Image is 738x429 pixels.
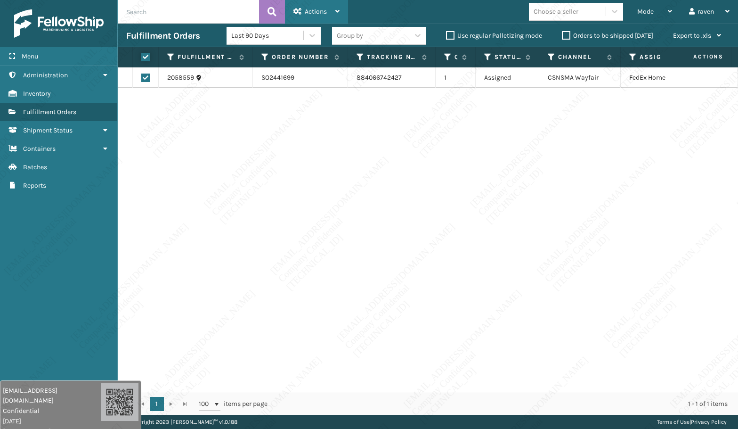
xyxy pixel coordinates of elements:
[305,8,327,16] span: Actions
[3,386,101,405] span: [EMAIL_ADDRESS][DOMAIN_NAME]
[664,49,729,65] span: Actions
[22,52,38,60] span: Menu
[23,145,56,153] span: Containers
[23,90,51,98] span: Inventory
[621,67,711,88] td: FedEx Home Delivery
[691,419,727,425] a: Privacy Policy
[357,74,402,82] a: 884066742427
[178,53,235,61] label: Fulfillment Order Id
[23,163,47,171] span: Batches
[558,53,602,61] label: Channel
[476,67,539,88] td: Assigned
[562,32,653,40] label: Orders to be shipped [DATE]
[637,8,654,16] span: Mode
[3,406,101,416] span: Confidential
[446,32,542,40] label: Use regular Palletizing mode
[640,53,692,61] label: Assigned Carrier Service
[14,9,104,38] img: logo
[272,53,330,61] label: Order Number
[129,415,237,429] p: Copyright 2023 [PERSON_NAME]™ v 1.0.188
[657,415,727,429] div: |
[199,399,213,409] span: 100
[150,397,164,411] a: 1
[495,53,521,61] label: Status
[281,399,728,409] div: 1 - 1 of 1 items
[673,32,711,40] span: Export to .xls
[231,31,304,41] div: Last 90 Days
[367,53,417,61] label: Tracking Number
[167,73,194,82] a: 2058559
[534,7,578,16] div: Choose a seller
[23,71,68,79] span: Administration
[337,31,363,41] div: Group by
[657,419,689,425] a: Terms of Use
[23,181,46,190] span: Reports
[454,53,457,61] label: Quantity
[126,30,200,41] h3: Fulfillment Orders
[23,126,73,134] span: Shipment Status
[436,67,476,88] td: 1
[199,397,268,411] span: items per page
[253,67,348,88] td: SO2441699
[3,416,101,426] span: [DATE]
[539,67,621,88] td: CSNSMA Wayfair
[23,108,76,116] span: Fulfillment Orders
